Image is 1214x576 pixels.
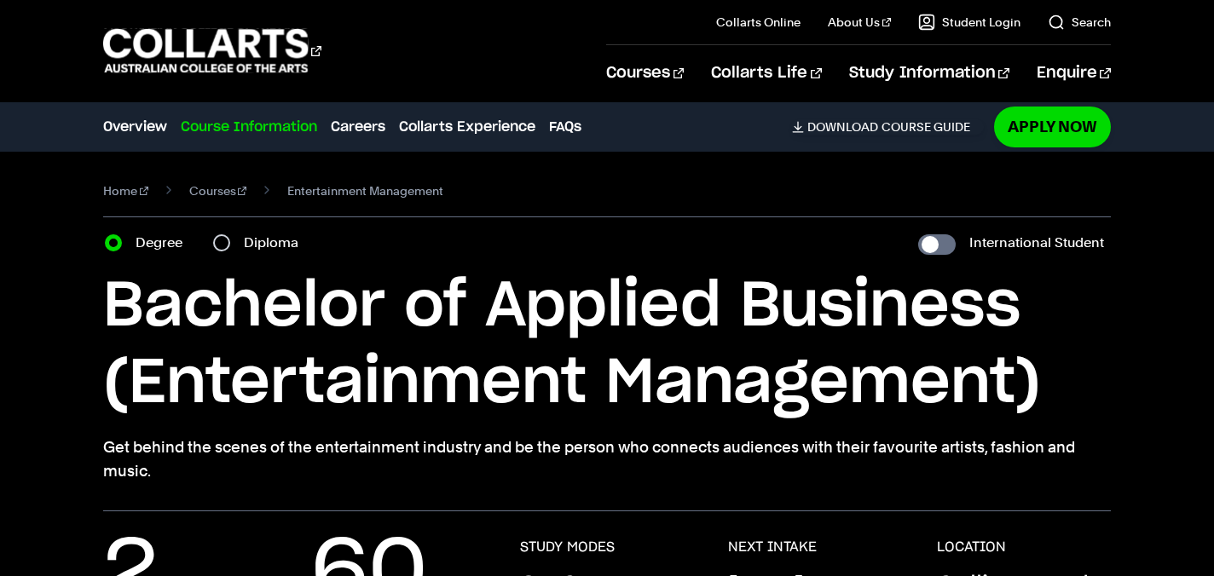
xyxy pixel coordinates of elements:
label: Diploma [244,231,309,255]
a: Collarts Life [711,45,821,101]
a: FAQs [549,117,581,137]
div: Go to homepage [103,26,321,75]
a: Search [1048,14,1111,31]
a: Enquire [1037,45,1111,101]
a: About Us [828,14,891,31]
a: Collarts Experience [399,117,535,137]
h1: Bachelor of Applied Business (Entertainment Management) [103,268,1111,422]
a: Study Information [849,45,1009,101]
a: Course Information [181,117,317,137]
a: Home [103,179,148,203]
a: Collarts Online [716,14,801,31]
a: Student Login [918,14,1020,31]
a: Courses [189,179,247,203]
h3: LOCATION [937,539,1006,556]
span: Entertainment Management [287,179,443,203]
label: Degree [136,231,193,255]
a: Courses [606,45,684,101]
a: Careers [331,117,385,137]
h3: NEXT INTAKE [728,539,817,556]
a: Overview [103,117,167,137]
span: Download [807,119,878,135]
h3: STUDY MODES [520,539,615,556]
label: International Student [969,231,1104,255]
a: Apply Now [994,107,1111,147]
a: DownloadCourse Guide [792,119,984,135]
p: Get behind the scenes of the entertainment industry and be the person who connects audiences with... [103,435,1111,483]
